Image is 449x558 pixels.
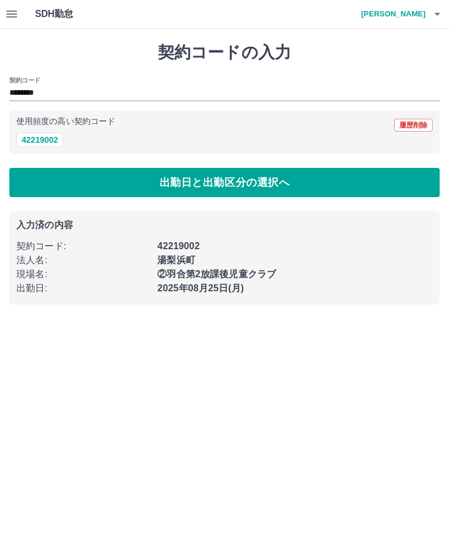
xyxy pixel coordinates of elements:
[16,281,150,295] p: 出勤日 :
[16,239,150,253] p: 契約コード :
[9,168,440,197] button: 出勤日と出勤区分の選択へ
[9,43,440,63] h1: 契約コードの入力
[16,267,150,281] p: 現場名 :
[16,221,433,230] p: 入力済の内容
[16,118,115,126] p: 使用頻度の高い契約コード
[16,253,150,267] p: 法人名 :
[157,269,276,279] b: ②羽合第2放課後児童クラブ
[157,241,199,251] b: 42219002
[9,75,40,85] h2: 契約コード
[157,283,244,293] b: 2025年08月25日(月)
[394,119,433,132] button: 履歴削除
[16,133,63,147] button: 42219002
[157,255,195,265] b: 湯梨浜町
